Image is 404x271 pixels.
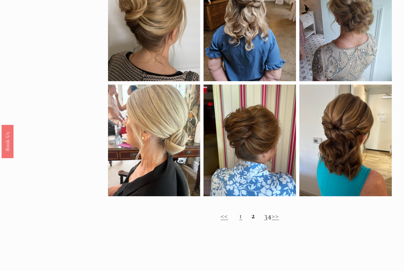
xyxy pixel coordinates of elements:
[264,211,268,221] a: 3
[239,211,242,221] a: 1
[2,125,13,158] a: Book Us
[251,211,255,221] strong: 2
[221,211,228,221] a: <<
[108,211,392,221] h2: 4
[272,211,279,221] a: >>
